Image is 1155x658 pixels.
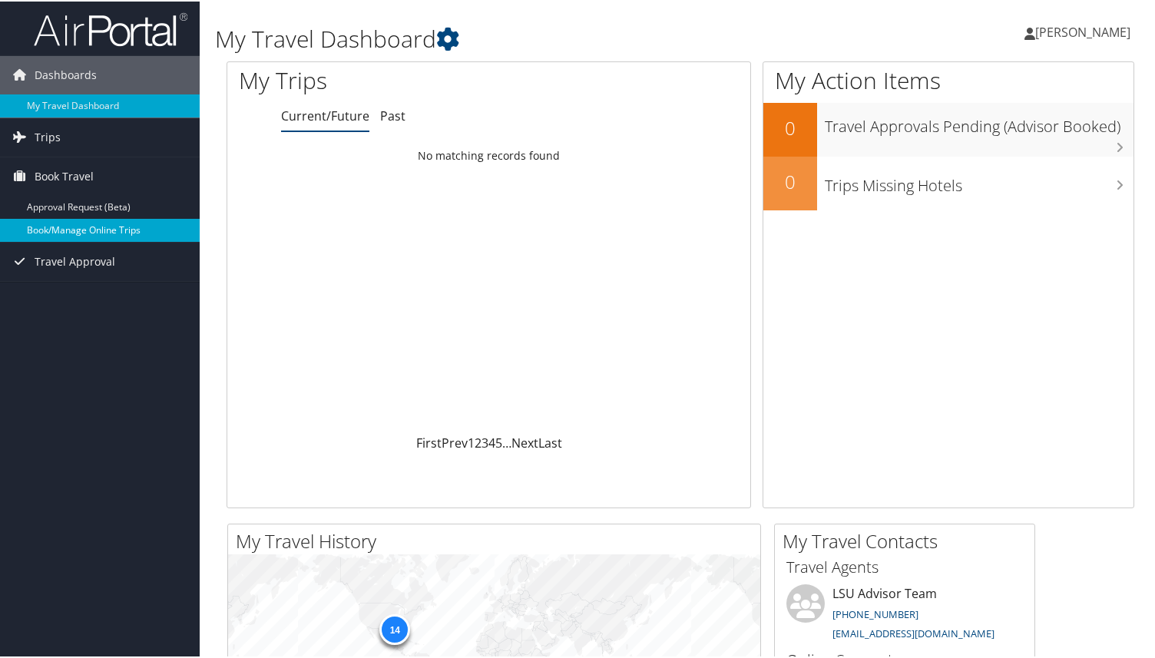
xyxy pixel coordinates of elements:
[35,241,115,279] span: Travel Approval
[779,583,1031,646] li: LSU Advisor Team
[495,433,502,450] a: 5
[236,527,760,553] h2: My Travel History
[416,433,442,450] a: First
[832,606,918,620] a: [PHONE_NUMBER]
[281,106,369,123] a: Current/Future
[825,166,1133,195] h3: Trips Missing Hotels
[35,156,94,194] span: Book Travel
[1035,22,1130,39] span: [PERSON_NAME]
[227,141,750,168] td: No matching records found
[502,433,511,450] span: …
[34,10,187,46] img: airportal-logo.png
[379,613,410,643] div: 14
[786,555,1023,577] h3: Travel Agents
[482,433,488,450] a: 3
[1024,8,1146,54] a: [PERSON_NAME]
[825,107,1133,136] h3: Travel Approvals Pending (Advisor Booked)
[783,527,1034,553] h2: My Travel Contacts
[538,433,562,450] a: Last
[763,155,1133,209] a: 0Trips Missing Hotels
[511,433,538,450] a: Next
[832,625,994,639] a: [EMAIL_ADDRESS][DOMAIN_NAME]
[763,101,1133,155] a: 0Travel Approvals Pending (Advisor Booked)
[239,63,521,95] h1: My Trips
[763,167,817,193] h2: 0
[763,63,1133,95] h1: My Action Items
[488,433,495,450] a: 4
[215,21,836,54] h1: My Travel Dashboard
[380,106,405,123] a: Past
[35,55,97,93] span: Dashboards
[475,433,482,450] a: 2
[468,433,475,450] a: 1
[442,433,468,450] a: Prev
[763,114,817,140] h2: 0
[35,117,61,155] span: Trips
